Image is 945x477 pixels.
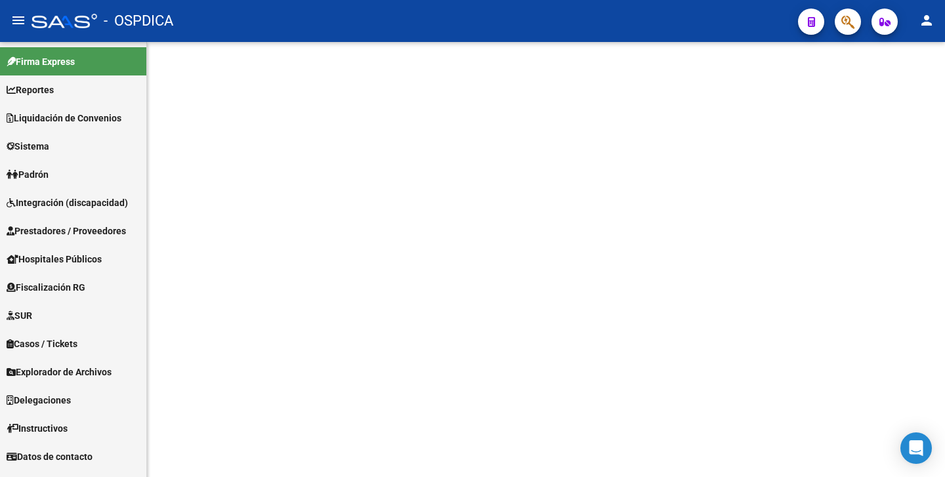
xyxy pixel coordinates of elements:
span: Casos / Tickets [7,337,77,351]
span: Hospitales Públicos [7,252,102,266]
span: Delegaciones [7,393,71,407]
div: Open Intercom Messenger [900,432,932,464]
span: Datos de contacto [7,449,93,464]
span: Sistema [7,139,49,154]
span: Padrón [7,167,49,182]
span: Liquidación de Convenios [7,111,121,125]
span: Prestadores / Proveedores [7,224,126,238]
span: Instructivos [7,421,68,436]
mat-icon: menu [10,12,26,28]
mat-icon: person [919,12,934,28]
span: Reportes [7,83,54,97]
span: Integración (discapacidad) [7,196,128,210]
span: Explorador de Archivos [7,365,112,379]
span: Fiscalización RG [7,280,85,295]
span: - OSPDICA [104,7,173,35]
span: SUR [7,308,32,323]
span: Firma Express [7,54,75,69]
